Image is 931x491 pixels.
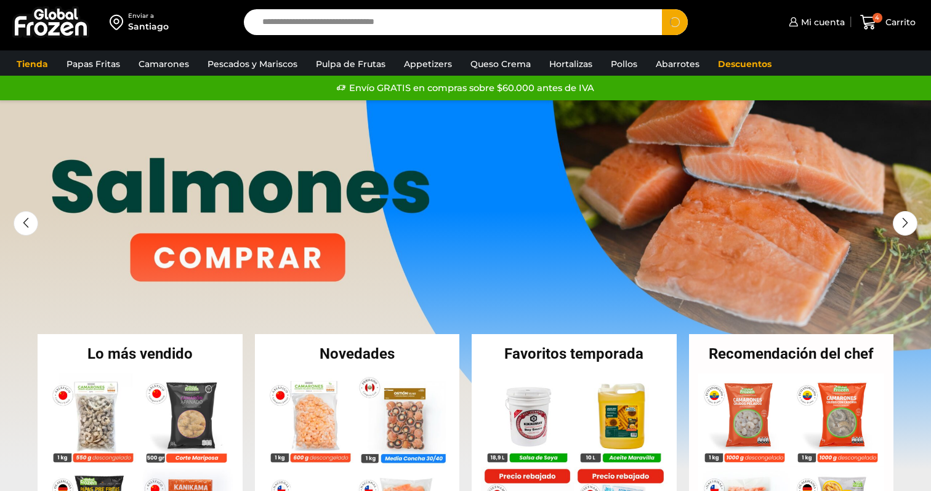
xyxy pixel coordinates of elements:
[398,52,458,76] a: Appetizers
[128,12,169,20] div: Enviar a
[60,52,126,76] a: Papas Fritas
[10,52,54,76] a: Tienda
[798,16,845,28] span: Mi cuenta
[543,52,598,76] a: Hortalizas
[786,10,845,34] a: Mi cuenta
[689,346,894,361] h2: Recomendación del chef
[472,346,677,361] h2: Favoritos temporada
[14,211,38,236] div: Previous slide
[132,52,195,76] a: Camarones
[310,52,392,76] a: Pulpa de Frutas
[605,52,643,76] a: Pollos
[128,20,169,33] div: Santiago
[857,8,919,37] a: 4 Carrito
[201,52,304,76] a: Pescados y Mariscos
[893,211,917,236] div: Next slide
[712,52,778,76] a: Descuentos
[38,346,243,361] h2: Lo más vendido
[464,52,537,76] a: Queso Crema
[882,16,916,28] span: Carrito
[110,12,128,33] img: address-field-icon.svg
[650,52,706,76] a: Abarrotes
[255,346,460,361] h2: Novedades
[873,13,882,23] span: 4
[662,9,688,35] button: Search button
